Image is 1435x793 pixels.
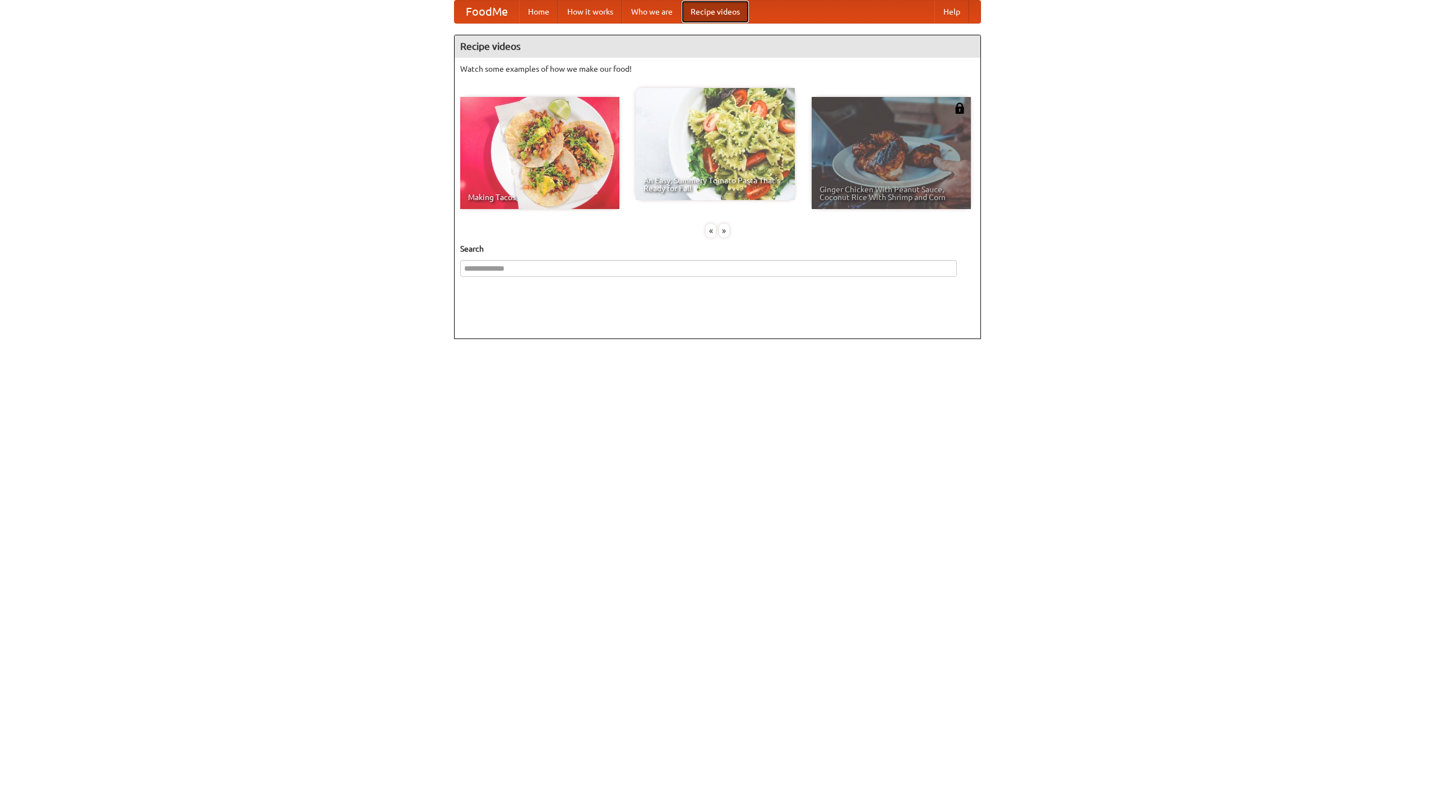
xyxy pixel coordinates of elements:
h4: Recipe videos [455,35,980,58]
span: An Easy, Summery Tomato Pasta That's Ready for Fall [644,177,787,192]
a: Who we are [622,1,682,23]
p: Watch some examples of how we make our food! [460,63,975,75]
a: Help [934,1,969,23]
div: » [719,224,729,238]
a: Recipe videos [682,1,749,23]
span: Making Tacos [468,193,612,201]
a: Home [519,1,558,23]
a: An Easy, Summery Tomato Pasta That's Ready for Fall [636,88,795,200]
a: How it works [558,1,622,23]
a: FoodMe [455,1,519,23]
img: 483408.png [954,103,965,114]
a: Making Tacos [460,97,619,209]
div: « [706,224,716,238]
h5: Search [460,243,975,254]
